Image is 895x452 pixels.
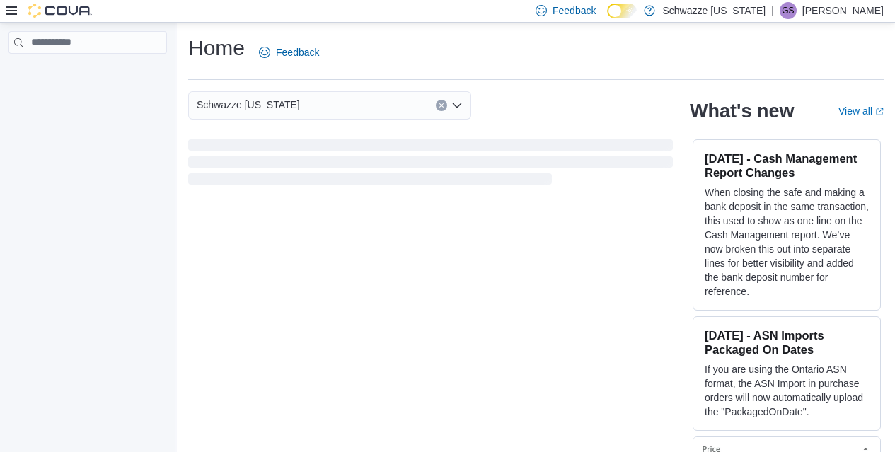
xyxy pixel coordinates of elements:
span: Feedback [276,45,319,59]
span: Feedback [553,4,596,18]
h3: [DATE] - Cash Management Report Changes [705,151,869,180]
p: If you are using the Ontario ASN format, the ASN Import in purchase orders will now automatically... [705,362,869,419]
a: View allExternal link [838,105,884,117]
p: | [771,2,774,19]
nav: Complex example [8,57,167,91]
div: Gulzar Sayall [780,2,797,19]
h3: [DATE] - ASN Imports Packaged On Dates [705,328,869,357]
button: Clear input [436,100,447,111]
button: Open list of options [451,100,463,111]
p: Schwazze [US_STATE] [662,2,766,19]
img: Cova [28,4,92,18]
span: Schwazze [US_STATE] [197,96,300,113]
span: GS [782,2,794,19]
p: When closing the safe and making a bank deposit in the same transaction, this used to show as one... [705,185,869,299]
p: [PERSON_NAME] [802,2,884,19]
span: Dark Mode [607,18,608,19]
h1: Home [188,34,245,62]
a: Feedback [253,38,325,66]
svg: External link [875,108,884,116]
h2: What's new [690,100,794,122]
input: Dark Mode [607,4,637,18]
span: Loading [188,142,673,187]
